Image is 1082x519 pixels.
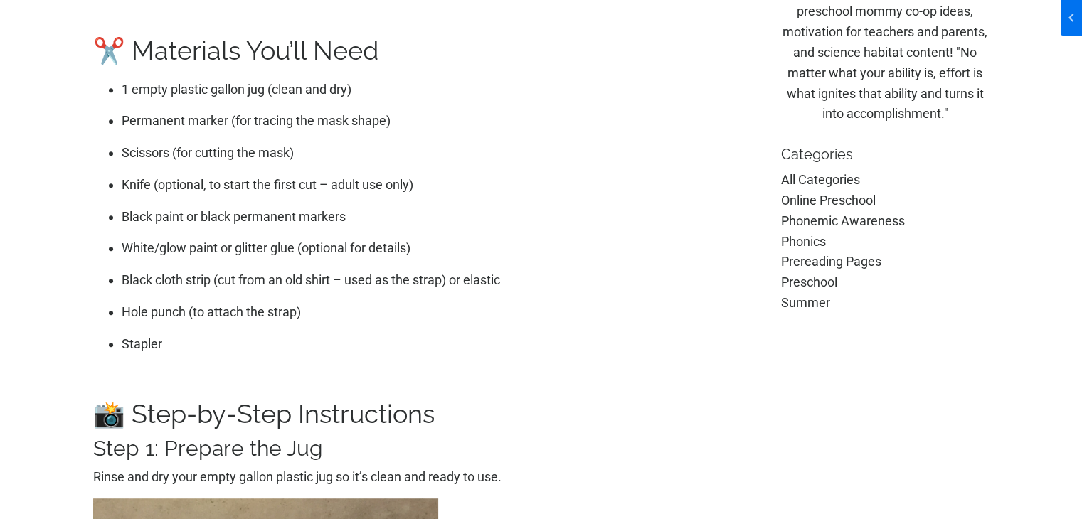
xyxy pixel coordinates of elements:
a: preschool [781,272,990,293]
p: White/glow paint or glitter glue (optional for details) [122,238,760,259]
span: chevron_left [2,9,19,26]
p: Stapler [122,334,760,355]
p: Knife (optional, to start the first cut – adult use only) [122,175,760,196]
a: online preschool [781,191,990,211]
p: 1 empty plastic gallon jug (clean and dry) [122,80,760,100]
a: summer [781,293,990,314]
a: prereading pages [781,252,990,272]
a: All Categories [781,170,990,191]
h2: ✂️ Materials You’ll Need [93,36,760,66]
h2: 📸 Step-by-Step Instructions [93,399,760,429]
a: phonics [781,232,990,252]
p: Scissors (for cutting the mask) [122,143,760,164]
p: Permanent marker (for tracing the mask shape) [122,111,760,132]
p: Black paint or black permanent markers [122,207,760,228]
p: Rinse and dry your empty gallon plastic jug so it’s clean and ready to use. [93,467,760,488]
a: phonemic awareness [781,211,990,232]
p: Hole punch (to attach the strap) [122,302,760,323]
h3: Step 1: Prepare the Jug [93,436,760,461]
p: Black cloth strip (cut from an old shirt – used as the strap) or elastic [122,270,760,291]
p: Categories [781,146,990,163]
